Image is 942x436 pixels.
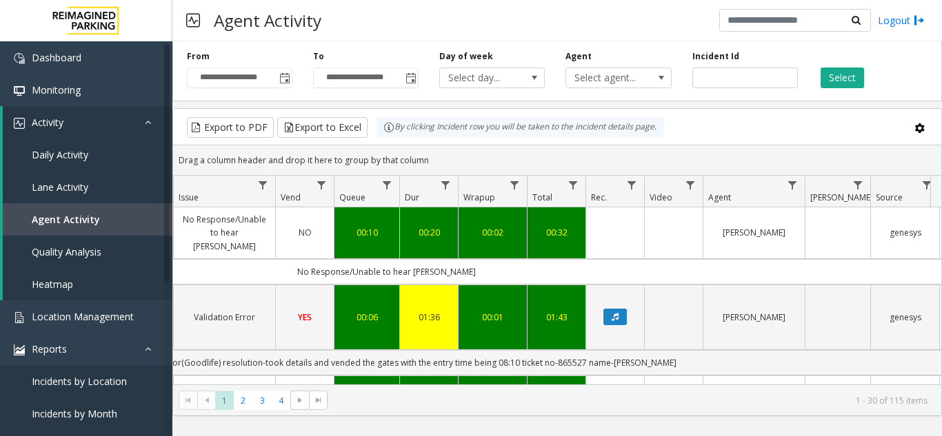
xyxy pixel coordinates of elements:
[3,171,172,203] a: Lane Activity
[32,342,67,355] span: Reports
[532,191,552,203] span: Total
[879,226,931,239] a: genesys
[439,50,493,63] label: Day of week
[32,148,88,161] span: Daily Activity
[3,203,172,236] a: Agent Activity
[914,13,925,28] img: logout
[708,191,731,203] span: Agent
[32,83,81,96] span: Monitoring
[821,68,864,88] button: Select
[408,311,450,324] a: 01:36
[536,311,577,324] a: 01:43
[440,68,523,87] span: Select day...
[298,311,312,323] span: YES
[14,53,25,64] img: 'icon'
[566,68,650,87] span: Select agent...
[467,226,519,239] a: 00:02
[463,191,495,203] span: Wrapup
[383,122,394,133] img: infoIcon.svg
[591,191,607,203] span: Rec.
[14,118,25,129] img: 'icon'
[234,391,252,410] span: Page 2
[281,191,301,203] span: Vend
[878,13,925,28] a: Logout
[32,213,100,226] span: Agent Activity
[343,311,391,324] a: 00:06
[536,226,577,239] a: 00:32
[254,176,272,194] a: Issue Filter Menu
[14,85,25,96] img: 'icon'
[187,117,274,138] button: Export to PDF
[810,191,873,203] span: [PERSON_NAME]
[277,68,292,87] span: Toggle popup
[182,311,267,324] a: Validation Error
[182,213,267,253] a: No Response/Unable to hear [PERSON_NAME]
[284,311,325,324] a: YES
[378,176,397,194] a: Queue Filter Menu
[32,245,101,258] span: Quality Analysis
[299,227,312,238] span: NO
[32,310,134,323] span: Location Management
[253,391,272,410] span: Page 3
[32,375,127,388] span: Incidents by Location
[14,344,25,355] img: 'icon'
[437,176,455,194] a: Dur Filter Menu
[179,191,199,203] span: Issue
[712,311,796,324] a: [PERSON_NAME]
[277,117,368,138] button: Export to Excel
[336,395,928,406] kendo-pager-info: 1 - 30 of 115 items
[290,391,309,410] span: Go to the next page
[876,191,903,203] span: Source
[207,3,328,37] h3: Agent Activity
[313,395,324,406] span: Go to the last page
[3,138,172,171] a: Daily Activity
[408,226,450,239] a: 00:20
[173,176,941,384] div: Data table
[187,50,210,63] label: From
[313,50,324,63] label: To
[3,106,172,138] a: Activity
[783,176,802,194] a: Agent Filter Menu
[403,68,418,87] span: Toggle popup
[272,391,290,410] span: Page 4
[879,311,931,324] a: genesys
[284,226,325,239] a: NO
[377,117,663,138] div: By clicking Incident row you will be taken to the incident details page.
[692,50,739,63] label: Incident Id
[3,236,172,268] a: Quality Analysis
[339,191,365,203] span: Queue
[32,51,81,64] span: Dashboard
[32,116,63,129] span: Activity
[505,176,524,194] a: Wrapup Filter Menu
[918,176,936,194] a: Source Filter Menu
[467,311,519,324] a: 00:01
[343,226,391,239] a: 00:10
[849,176,868,194] a: Parker Filter Menu
[173,148,941,172] div: Drag a column header and drop it here to group by that column
[405,191,419,203] span: Dur
[32,180,88,194] span: Lane Activity
[32,407,117,420] span: Incidents by Month
[309,391,328,410] span: Go to the last page
[623,176,641,194] a: Rec. Filter Menu
[564,176,583,194] a: Total Filter Menu
[681,176,700,194] a: Video Filter Menu
[565,50,592,63] label: Agent
[650,191,672,203] span: Video
[712,226,796,239] a: [PERSON_NAME]
[312,176,331,194] a: Vend Filter Menu
[3,268,172,300] a: Heatmap
[215,391,234,410] span: Page 1
[14,312,25,323] img: 'icon'
[186,3,200,37] img: pageIcon
[294,395,305,406] span: Go to the next page
[32,278,73,291] span: Heatmap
